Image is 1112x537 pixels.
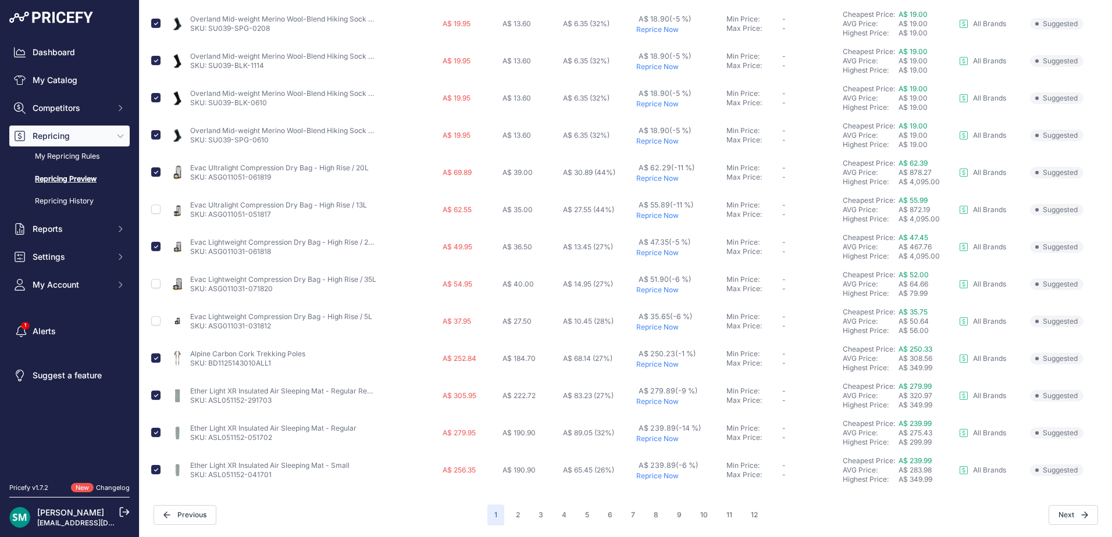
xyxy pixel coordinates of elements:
[959,354,1006,363] a: All Brands
[669,15,692,23] span: (-5 %)
[443,168,472,177] span: A$ 69.89
[532,504,550,525] button: Go to page 3
[636,285,722,295] p: Reprice Now
[190,433,272,442] a: SKU: ASL051152-051702
[843,10,895,19] a: Cheapest Price:
[675,349,696,358] span: (-1 %)
[502,131,531,139] span: A$ 13.60
[443,428,476,437] span: A$ 279.95
[899,214,940,223] span: A$ 4,095.00
[959,428,1006,438] a: All Brands
[1030,278,1084,290] span: Suggested
[669,238,691,246] span: (-5 %)
[973,94,1006,103] p: All Brands
[9,12,93,23] img: Pricefy Logo
[973,466,1006,475] p: All Brands
[719,504,739,525] button: Go to page 11
[443,391,476,400] span: A$ 305.95
[899,47,928,56] span: A$ 19.00
[443,205,472,214] span: A$ 62.55
[843,345,895,353] a: Cheapest Price:
[726,275,782,284] div: Min Price:
[973,317,1006,326] p: All Brands
[190,24,270,33] a: SKU: SU039-SPG-0208
[639,424,701,432] span: A$ 239.89
[639,163,695,172] span: A$ 62.29
[636,323,722,332] p: Reprice Now
[899,205,954,214] div: A$ 872.19
[190,135,269,144] a: SKU: SU039-SPG-0610
[636,99,722,109] p: Reprice Now
[843,354,899,363] div: AVG Price:
[726,52,782,61] div: Min Price:
[563,94,610,102] span: A$ 6.35 (32%)
[726,349,782,359] div: Min Price:
[899,252,940,260] span: A$ 4,095.00
[899,94,954,103] div: A$ 19.00
[959,391,1006,400] a: All Brands
[502,168,533,177] span: A$ 39.00
[502,242,532,251] span: A$ 36.50
[190,98,267,107] a: SKU: SU039-BLK-0610
[624,504,642,525] button: Go to page 7
[190,461,350,470] a: Ether Light XR Insulated Air Sleeping Mat - Small
[843,177,889,186] a: Highest Price:
[843,475,889,484] a: Highest Price:
[37,518,159,527] a: [EMAIL_ADDRESS][DOMAIN_NAME]
[693,504,715,525] button: Go to page 10
[578,504,596,525] button: Go to page 5
[190,284,273,293] a: SKU: ASG011031-071820
[782,163,786,172] span: -
[782,386,786,395] span: -
[190,386,417,395] a: Ether Light XR Insulated Air Sleeping Mat - Regular Rectangular Wide
[1030,130,1084,141] span: Suggested
[443,280,472,288] span: A$ 54.95
[1030,167,1084,178] span: Suggested
[639,126,692,135] span: A$ 18.90
[899,400,932,409] span: A$ 349.99
[726,247,782,256] div: Max Price:
[899,363,932,372] span: A$ 349.99
[973,56,1006,66] p: All Brands
[899,382,932,391] span: A$ 279.99
[843,168,899,177] div: AVG Price:
[899,131,954,140] div: A$ 19.00
[502,428,536,437] span: A$ 190.90
[782,349,786,358] span: -
[636,360,722,369] p: Reprice Now
[1030,427,1084,439] span: Suggested
[190,247,271,256] a: SKU: ASG011031-061818
[1030,18,1084,30] span: Suggested
[190,52,444,60] a: Overland Mid-weight Merino Wool-Blend Hiking Sock - Covert Black / A11-14
[899,103,928,112] span: A$ 19.00
[502,19,531,28] span: A$ 13.60
[782,52,786,60] span: -
[959,317,1006,326] a: All Brands
[899,354,954,363] div: A$ 308.56
[726,126,782,135] div: Min Price:
[899,196,928,205] span: A$ 55.99
[899,345,932,353] a: A$ 250.33
[899,10,928,19] span: A$ 19.00
[33,130,109,142] span: Repricing
[782,396,786,404] span: -
[973,242,1006,252] p: All Brands
[1030,92,1084,104] span: Suggested
[843,28,889,37] a: Highest Price:
[782,15,786,23] span: -
[782,359,786,367] span: -
[9,169,130,189] a: Repricing Preview
[843,159,895,167] a: Cheapest Price:
[782,61,786,70] span: -
[563,354,612,363] span: A$ 68.14 (27%)
[502,354,536,363] span: A$ 184.70
[843,391,899,400] div: AVG Price:
[899,159,928,167] span: A$ 62.39
[33,251,109,263] span: Settings
[843,140,889,149] a: Highest Price:
[639,15,692,23] span: A$ 18.90
[190,312,372,321] a: Evac Lightweight Compression Dry Bag - High Rise / 5L
[670,504,689,525] button: Go to page 9
[443,131,471,139] span: A$ 19.95
[726,201,782,210] div: Min Price:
